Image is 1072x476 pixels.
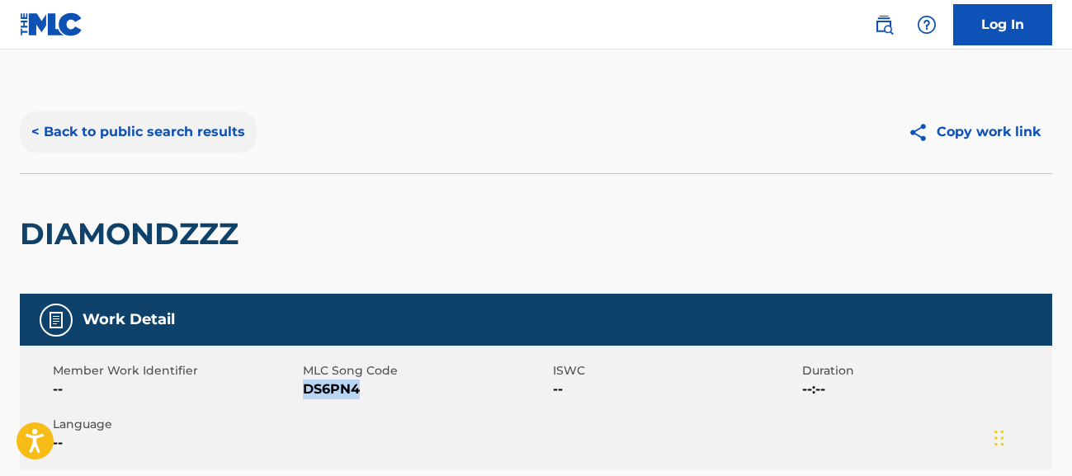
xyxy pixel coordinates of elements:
span: Language [53,416,299,433]
h5: Work Detail [83,310,175,329]
div: Help [910,8,943,41]
a: Log In [953,4,1052,45]
span: MLC Song Code [303,362,549,379]
img: help [917,15,937,35]
span: -- [53,379,299,399]
span: -- [553,379,799,399]
span: ISWC [553,362,799,379]
button: Copy work link [896,111,1052,153]
div: Drag [994,413,1004,463]
img: MLC Logo [20,12,83,36]
img: Copy work link [908,122,937,143]
img: Work Detail [46,310,66,330]
span: Duration [802,362,1048,379]
iframe: Chat Widget [989,397,1072,476]
a: Public Search [867,8,900,41]
button: < Back to public search results [20,111,257,153]
img: search [874,15,894,35]
span: -- [53,433,299,453]
span: Member Work Identifier [53,362,299,379]
h2: DIAMONDZZZ [20,215,247,252]
span: DS6PN4 [303,379,549,399]
span: --:-- [802,379,1048,399]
